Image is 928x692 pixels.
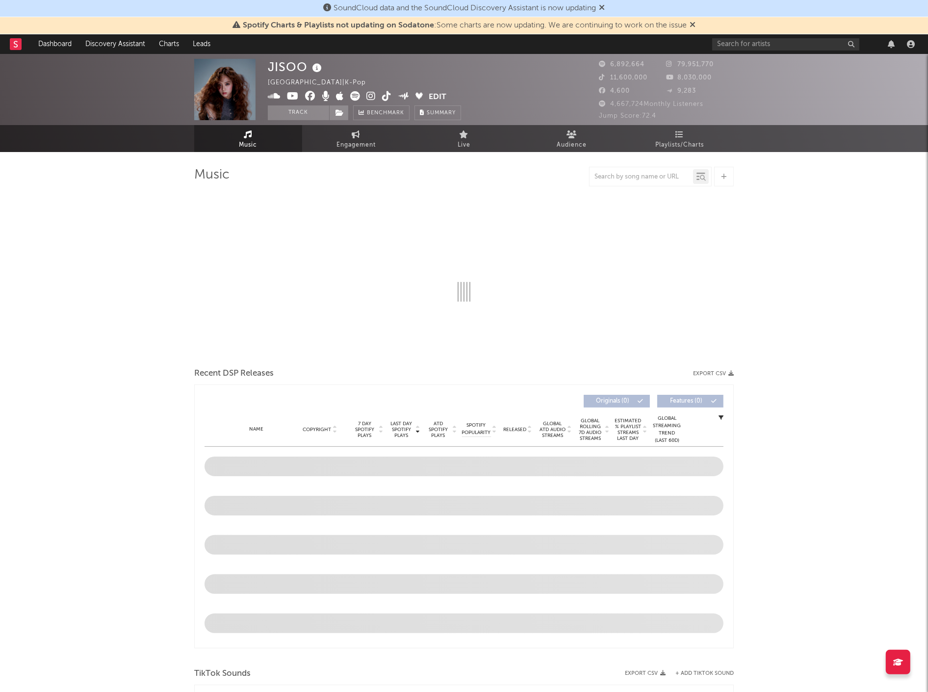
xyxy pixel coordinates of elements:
[625,670,666,676] button: Export CSV
[667,61,714,68] span: 79,951,770
[334,4,596,12] span: SoundCloud data and the SoundCloud Discovery Assistant is now updating
[712,38,859,51] input: Search for artists
[410,125,518,152] a: Live
[675,671,734,676] button: + Add TikTok Sound
[268,105,329,120] button: Track
[302,125,410,152] a: Engagement
[590,173,693,181] input: Search by song name or URL
[414,105,461,120] button: Summary
[352,421,378,438] span: 7 Day Spotify Plays
[667,75,712,81] span: 8,030,000
[656,139,704,151] span: Playlists/Charts
[693,371,734,377] button: Export CSV
[458,139,470,151] span: Live
[690,22,696,29] span: Dismiss
[427,110,456,116] span: Summary
[243,22,434,29] span: Spotify Charts & Playlists not updating on Sodatone
[590,398,635,404] span: Originals ( 0 )
[268,59,324,75] div: JISOO
[243,22,687,29] span: : Some charts are now updating. We are continuing to work on the issue
[268,77,377,89] div: [GEOGRAPHIC_DATA] | K-Pop
[336,139,376,151] span: Engagement
[194,668,251,680] span: TikTok Sounds
[652,415,682,444] div: Global Streaming Trend (Last 60D)
[518,125,626,152] a: Audience
[224,426,288,433] div: Name
[615,418,642,441] span: Estimated % Playlist Streams Last Day
[599,75,647,81] span: 11,600,000
[462,422,491,436] span: Spotify Popularity
[303,427,331,433] span: Copyright
[664,398,709,404] span: Features ( 0 )
[186,34,217,54] a: Leads
[239,139,258,151] span: Music
[577,418,604,441] span: Global Rolling 7D Audio Streams
[599,88,630,94] span: 4,600
[425,421,451,438] span: ATD Spotify Plays
[557,139,587,151] span: Audience
[503,427,526,433] span: Released
[78,34,152,54] a: Discovery Assistant
[584,395,650,408] button: Originals(0)
[657,395,723,408] button: Features(0)
[599,101,703,107] span: 4,667,724 Monthly Listeners
[353,105,410,120] a: Benchmark
[666,671,734,676] button: + Add TikTok Sound
[194,368,274,380] span: Recent DSP Releases
[152,34,186,54] a: Charts
[667,88,696,94] span: 9,283
[194,125,302,152] a: Music
[626,125,734,152] a: Playlists/Charts
[388,421,414,438] span: Last Day Spotify Plays
[429,91,447,103] button: Edit
[539,421,566,438] span: Global ATD Audio Streams
[599,61,644,68] span: 6,892,664
[599,113,656,119] span: Jump Score: 72.4
[31,34,78,54] a: Dashboard
[367,107,404,119] span: Benchmark
[599,4,605,12] span: Dismiss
